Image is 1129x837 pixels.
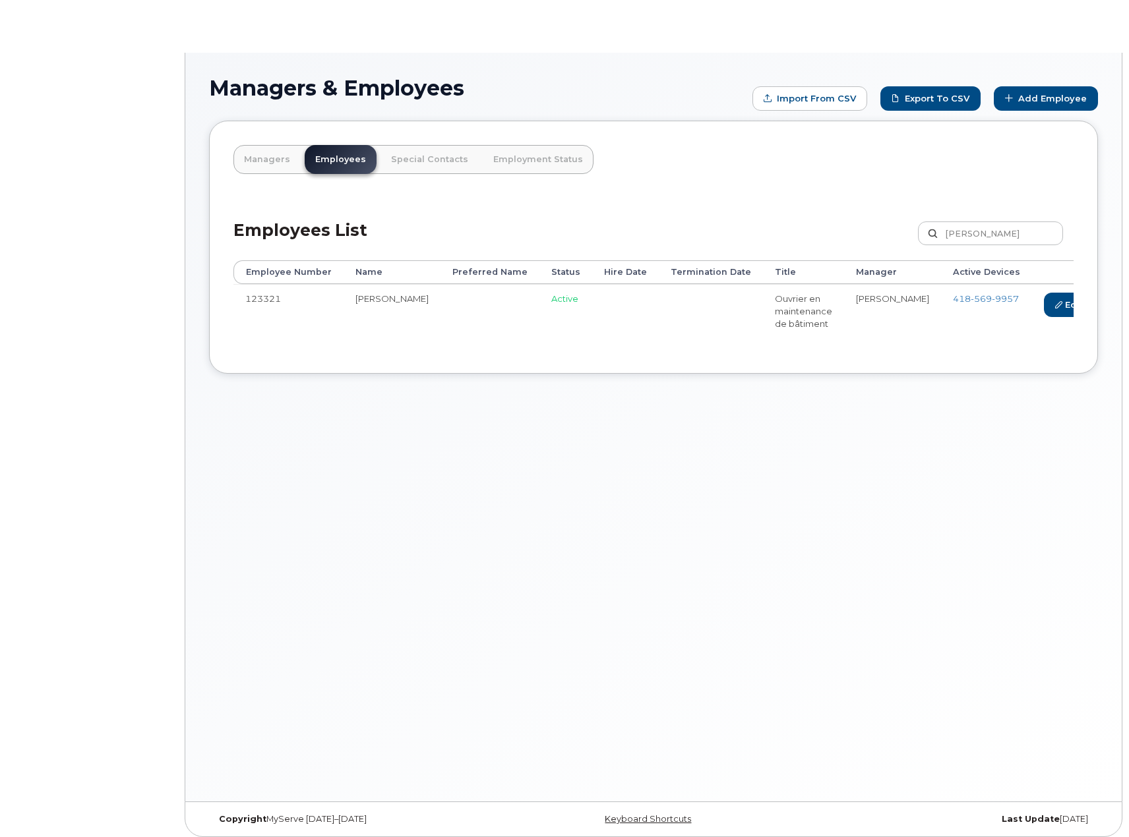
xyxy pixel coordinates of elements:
strong: Last Update [1002,814,1060,824]
a: Export to CSV [880,86,981,111]
th: Title [763,260,844,284]
span: 569 [971,293,992,304]
td: Ouvrier en maintenance de bâtiment [763,284,844,337]
li: [PERSON_NAME] [856,293,929,305]
a: Edit [1044,293,1094,317]
th: Termination Date [659,260,763,284]
a: Employees [305,145,377,174]
a: Managers [233,145,301,174]
th: Preferred Name [441,260,539,284]
div: MyServe [DATE]–[DATE] [209,814,505,824]
strong: Copyright [219,814,266,824]
div: [DATE] [802,814,1098,824]
a: 4185699957 [953,293,1019,304]
td: [PERSON_NAME] [344,284,441,337]
th: Manager [844,260,941,284]
th: Active Devices [941,260,1032,284]
form: Import from CSV [752,86,867,111]
a: Special Contacts [381,145,479,174]
span: 9957 [992,293,1019,304]
h2: Employees List [233,221,367,260]
th: Employee Number [233,260,344,284]
th: Name [344,260,441,284]
h1: Managers & Employees [209,76,746,100]
th: Hire Date [592,260,659,284]
a: Add Employee [994,86,1098,111]
th: Status [539,260,592,284]
a: Employment Status [483,145,594,174]
span: 418 [953,293,1019,304]
td: 123321 [233,284,344,337]
span: Active [551,293,578,304]
a: Keyboard Shortcuts [605,814,691,824]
